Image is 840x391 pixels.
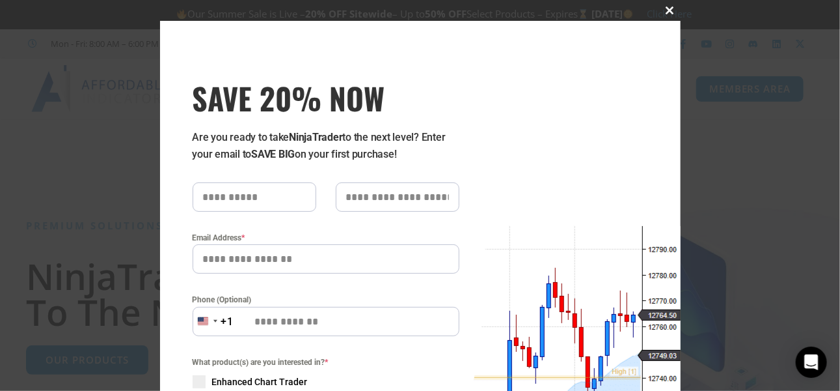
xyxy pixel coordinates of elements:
[221,313,234,330] div: +1
[193,356,459,369] span: What product(s) are you interested in?
[193,293,459,306] label: Phone (Optional)
[193,129,459,163] p: Are you ready to take to the next level? Enter your email to on your first purchase!
[193,375,459,388] label: Enhanced Chart Trader
[193,231,459,244] label: Email Address
[193,307,234,336] button: Selected country
[796,347,827,378] div: Open Intercom Messenger
[212,375,308,388] span: Enhanced Chart Trader
[289,131,342,143] strong: NinjaTrader
[193,80,459,116] span: SAVE 20% NOW
[251,148,295,160] strong: SAVE BIG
